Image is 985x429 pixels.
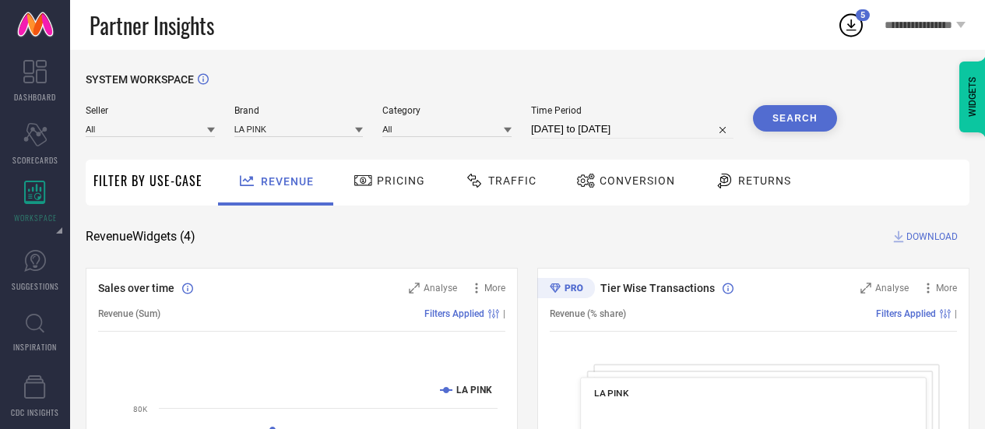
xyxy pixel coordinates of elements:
[550,308,626,319] span: Revenue (% share)
[738,174,791,187] span: Returns
[98,308,160,319] span: Revenue (Sum)
[86,73,194,86] span: SYSTEM WORKSPACE
[600,282,715,294] span: Tier Wise Transactions
[456,385,492,396] text: LA PINK
[906,229,958,244] span: DOWNLOAD
[537,278,595,301] div: Premium
[98,282,174,294] span: Sales over time
[753,105,837,132] button: Search
[837,11,865,39] div: Open download list
[12,154,58,166] span: SCORECARDS
[261,175,314,188] span: Revenue
[90,9,214,41] span: Partner Insights
[409,283,420,294] svg: Zoom
[424,308,484,319] span: Filters Applied
[12,280,59,292] span: SUGGESTIONS
[14,91,56,103] span: DASHBOARD
[14,212,57,223] span: WORKSPACE
[860,283,871,294] svg: Zoom
[86,105,215,116] span: Seller
[11,406,59,418] span: CDC INSIGHTS
[936,283,957,294] span: More
[594,388,628,399] span: LA PINK
[133,405,148,413] text: 80K
[234,105,364,116] span: Brand
[424,283,457,294] span: Analyse
[876,308,936,319] span: Filters Applied
[93,171,202,190] span: Filter By Use-Case
[488,174,536,187] span: Traffic
[531,105,733,116] span: Time Period
[484,283,505,294] span: More
[377,174,425,187] span: Pricing
[503,308,505,319] span: |
[955,308,957,319] span: |
[382,105,512,116] span: Category
[600,174,675,187] span: Conversion
[13,341,57,353] span: INSPIRATION
[875,283,909,294] span: Analyse
[860,10,865,20] span: 5
[531,120,733,139] input: Select time period
[86,229,195,244] span: Revenue Widgets ( 4 )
